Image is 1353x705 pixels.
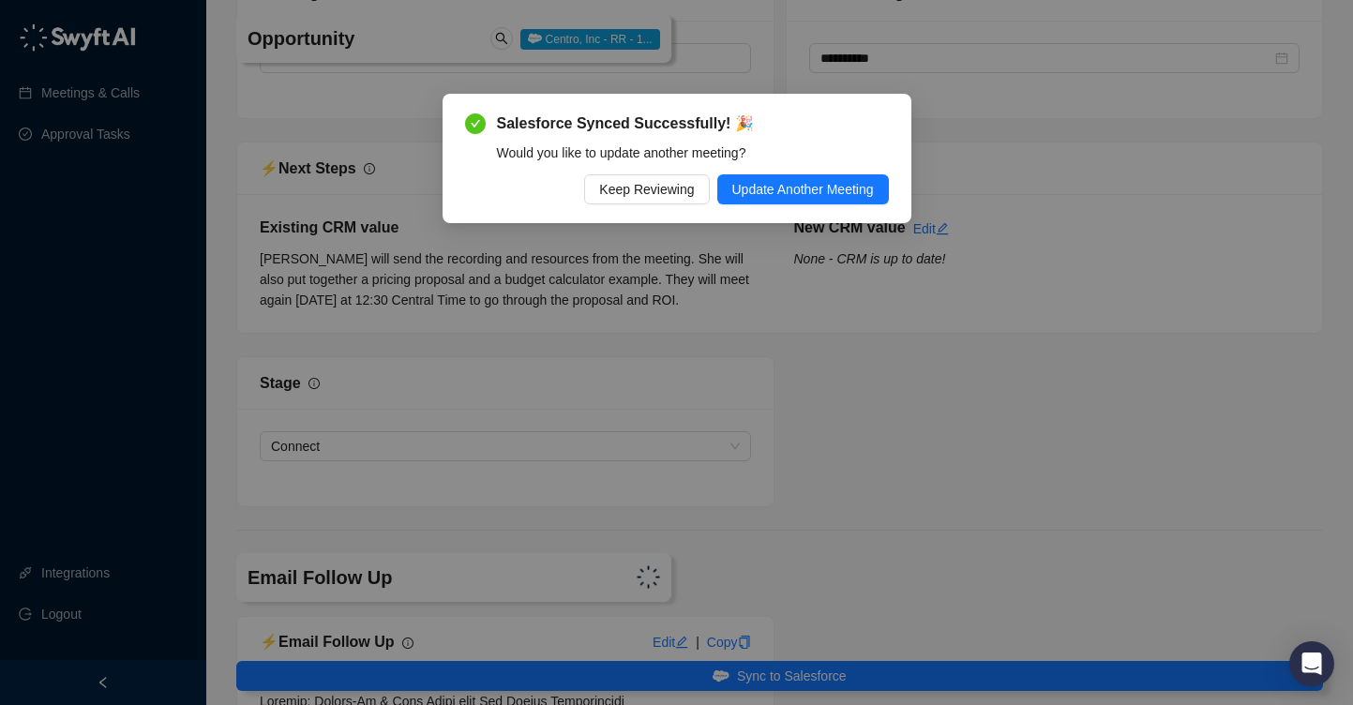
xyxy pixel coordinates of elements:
button: Update Another Meeting [717,174,889,204]
span: check-circle [465,113,486,134]
span: Salesforce Synced Successfully! 🎉 [497,112,889,135]
div: Open Intercom Messenger [1289,641,1334,686]
span: Keep Reviewing [599,179,694,200]
div: Would you like to update another meeting? [497,142,889,163]
span: Update Another Meeting [732,179,874,200]
button: Keep Reviewing [584,174,709,204]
